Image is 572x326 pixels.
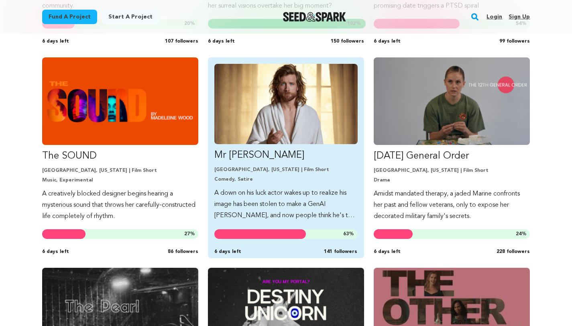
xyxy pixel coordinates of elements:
span: % [343,231,354,237]
span: % [516,231,527,237]
p: Comedy, Satire [214,176,358,183]
img: Seed&Spark Logo Dark Mode [283,12,346,22]
span: 141 followers [324,249,357,255]
p: Mr [PERSON_NAME] [214,149,358,162]
span: 150 followers [331,38,364,45]
span: % [184,231,195,237]
p: Amidst mandated therapy, a jaded Marine confronts her past and fellow veterans, only to expose he... [374,188,530,222]
a: Seed&Spark Homepage [283,12,346,22]
a: Fund The SOUND [42,57,198,222]
p: Music, Experimental [42,177,198,183]
p: [GEOGRAPHIC_DATA], [US_STATE] | Film Short [214,167,358,173]
span: 6 days left [42,249,69,255]
span: 6 days left [374,249,401,255]
a: Start a project [102,10,159,24]
span: 6 days left [42,38,69,45]
p: A down on his luck actor wakes up to realize his image has been stolen to make a GenAI [PERSON_NA... [214,187,358,221]
span: 6 days left [214,249,241,255]
p: The SOUND [42,150,198,163]
span: 6 days left [208,38,235,45]
a: Sign up [509,10,530,23]
span: 228 followers [497,249,530,255]
span: 24 [516,232,521,236]
span: 6 days left [374,38,401,45]
a: Fund a project [42,10,97,24]
span: 86 followers [168,249,198,255]
span: 99 followers [499,38,530,45]
span: 107 followers [165,38,198,45]
span: 27 [184,232,190,236]
a: Fund Mr Jesus [214,64,358,221]
span: 63 [343,232,349,236]
p: [DATE] General Order [374,150,530,163]
p: [GEOGRAPHIC_DATA], [US_STATE] | Film Short [42,167,198,174]
a: Fund The Twelfth General Order [374,57,530,222]
p: A creatively blocked designer begins hearing a mysterious sound that throws her carefully-constru... [42,188,198,222]
a: Login [487,10,502,23]
p: [GEOGRAPHIC_DATA], [US_STATE] | Film Short [374,167,530,174]
p: Drama [374,177,530,183]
